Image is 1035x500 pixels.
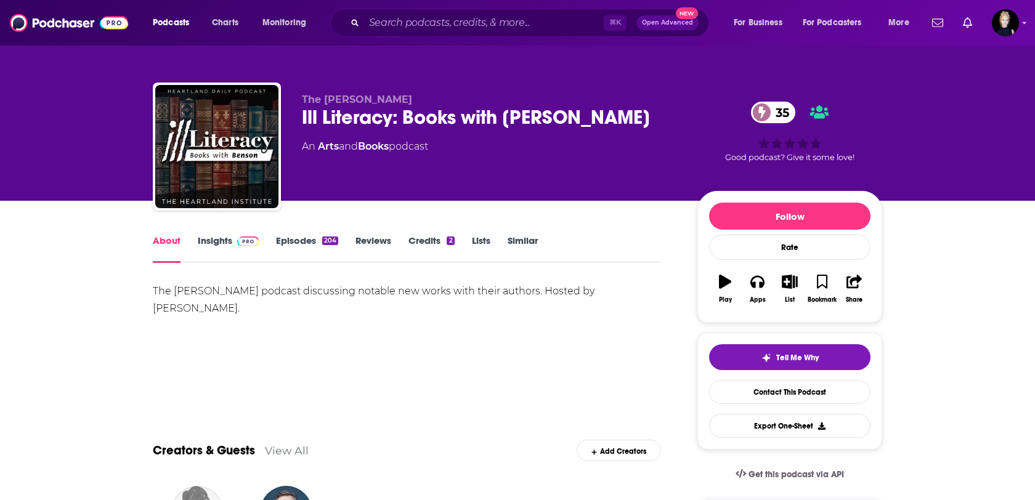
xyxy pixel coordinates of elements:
[642,20,693,26] span: Open Advanced
[709,235,871,260] div: Rate
[237,236,259,246] img: Podchaser Pro
[153,235,181,263] a: About
[958,12,977,33] a: Show notifications dropdown
[761,353,771,363] img: tell me why sparkle
[838,267,871,311] button: Share
[888,14,909,31] span: More
[741,267,773,311] button: Apps
[749,469,844,480] span: Get this podcast via API
[636,15,699,30] button: Open AdvancedNew
[204,13,246,33] a: Charts
[198,235,259,263] a: InsightsPodchaser Pro
[992,9,1019,36] button: Show profile menu
[709,267,741,311] button: Play
[725,13,798,33] button: open menu
[750,296,766,304] div: Apps
[751,102,795,123] a: 35
[355,235,391,263] a: Reviews
[846,296,862,304] div: Share
[276,235,338,263] a: Episodes204
[927,12,948,33] a: Show notifications dropdown
[212,14,238,31] span: Charts
[763,102,795,123] span: 35
[302,94,412,105] span: The [PERSON_NAME]
[577,440,661,461] div: Add Creators
[358,140,389,152] a: Books
[676,7,698,19] span: New
[322,236,338,245] div: 204
[155,85,278,208] img: Ill Literacy: Books with Benson
[725,153,854,162] span: Good podcast? Give it some love!
[339,140,358,152] span: and
[408,235,454,263] a: Credits2
[10,11,128,34] img: Podchaser - Follow, Share and Rate Podcasts
[153,14,189,31] span: Podcasts
[880,13,925,33] button: open menu
[806,267,838,311] button: Bookmark
[364,13,604,33] input: Search podcasts, credits, & more...
[774,267,806,311] button: List
[709,380,871,404] a: Contact This Podcast
[719,296,732,304] div: Play
[785,296,795,304] div: List
[153,283,661,317] div: The [PERSON_NAME] podcast discussing notable new works with their authors. Hosted by [PERSON_NAME].
[265,444,309,457] a: View All
[709,414,871,438] button: Export One-Sheet
[709,344,871,370] button: tell me why sparkleTell Me Why
[254,13,322,33] button: open menu
[318,140,339,152] a: Arts
[262,14,306,31] span: Monitoring
[153,443,255,458] a: Creators & Guests
[472,235,490,263] a: Lists
[776,353,819,363] span: Tell Me Why
[808,296,837,304] div: Bookmark
[697,94,882,170] div: 35Good podcast? Give it some love!
[795,13,880,33] button: open menu
[709,203,871,230] button: Follow
[726,459,854,490] a: Get this podcast via API
[734,14,782,31] span: For Business
[992,9,1019,36] span: Logged in as Passell
[604,15,627,31] span: ⌘ K
[508,235,538,263] a: Similar
[302,139,428,154] div: An podcast
[447,236,454,245] div: 2
[803,14,862,31] span: For Podcasters
[342,9,721,37] div: Search podcasts, credits, & more...
[144,13,205,33] button: open menu
[992,9,1019,36] img: User Profile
